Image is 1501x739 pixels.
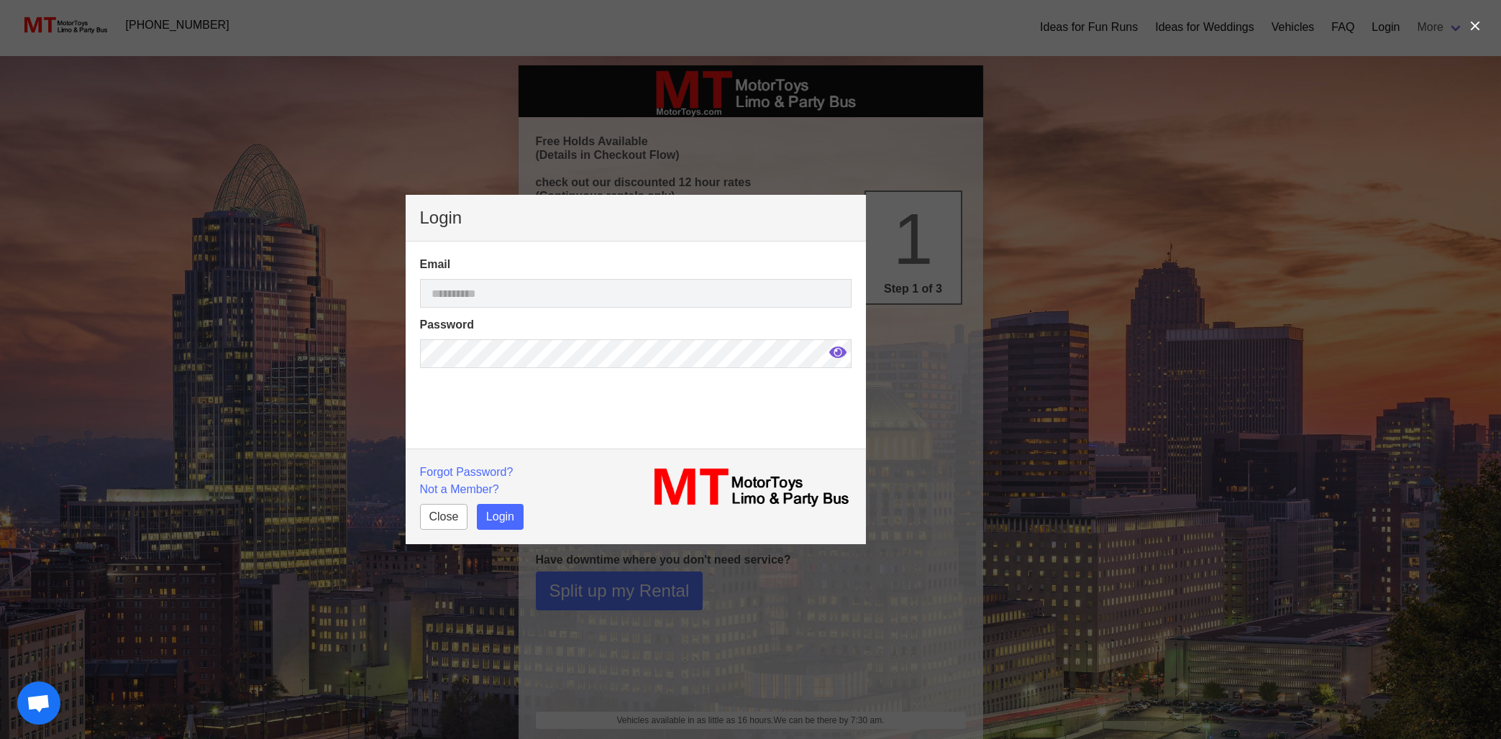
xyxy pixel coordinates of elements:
img: MT_logo_name.png [644,464,852,511]
label: Email [420,256,852,273]
a: Not a Member? [420,483,499,495]
a: Forgot Password? [420,466,514,478]
iframe: reCAPTCHA [420,377,639,485]
div: Open chat [17,681,60,725]
p: Login [420,209,852,226]
label: Password [420,316,852,334]
button: Close [420,504,468,530]
button: Login [477,504,524,530]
